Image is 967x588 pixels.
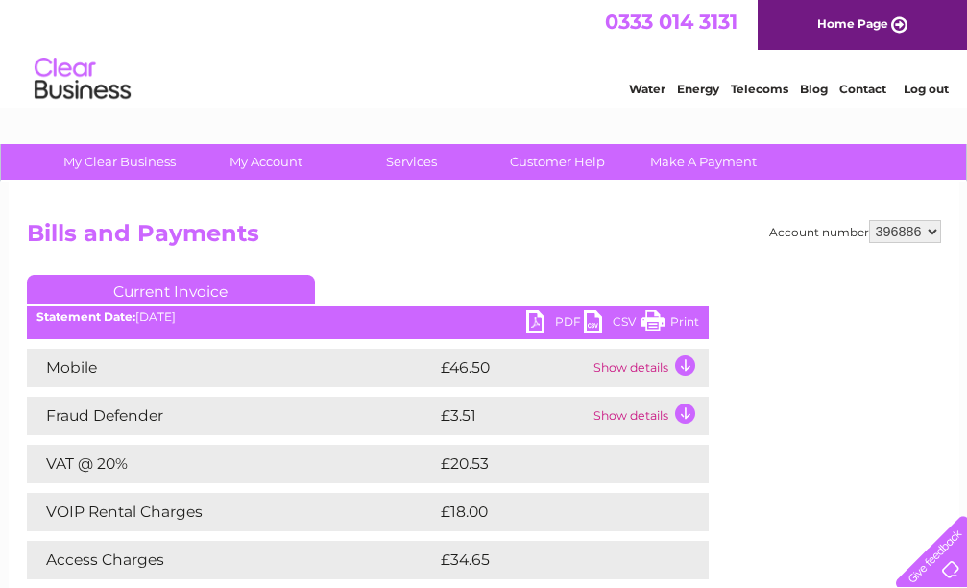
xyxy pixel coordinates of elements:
[36,309,135,324] b: Statement Date:
[27,493,436,531] td: VOIP Rental Charges
[584,310,641,338] a: CSV
[436,397,589,435] td: £3.51
[34,50,132,109] img: logo.png
[27,397,436,435] td: Fraud Defender
[478,144,637,180] a: Customer Help
[731,82,788,96] a: Telecoms
[904,82,949,96] a: Log out
[186,144,345,180] a: My Account
[677,82,719,96] a: Energy
[27,541,436,579] td: Access Charges
[27,349,436,387] td: Mobile
[40,144,199,180] a: My Clear Business
[839,82,886,96] a: Contact
[27,275,315,304] a: Current Invoice
[27,220,941,257] h2: Bills and Payments
[27,310,709,324] div: [DATE]
[436,349,589,387] td: £46.50
[800,82,828,96] a: Blog
[332,144,491,180] a: Services
[31,11,938,93] div: Clear Business is a trading name of Verastar Limited (registered in [GEOGRAPHIC_DATA] No. 3667643...
[27,445,436,483] td: VAT @ 20%
[641,310,699,338] a: Print
[526,310,584,338] a: PDF
[624,144,783,180] a: Make A Payment
[436,493,669,531] td: £18.00
[436,445,669,483] td: £20.53
[436,541,670,579] td: £34.65
[629,82,665,96] a: Water
[589,397,709,435] td: Show details
[769,220,941,243] div: Account number
[605,10,737,34] a: 0333 014 3131
[589,349,709,387] td: Show details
